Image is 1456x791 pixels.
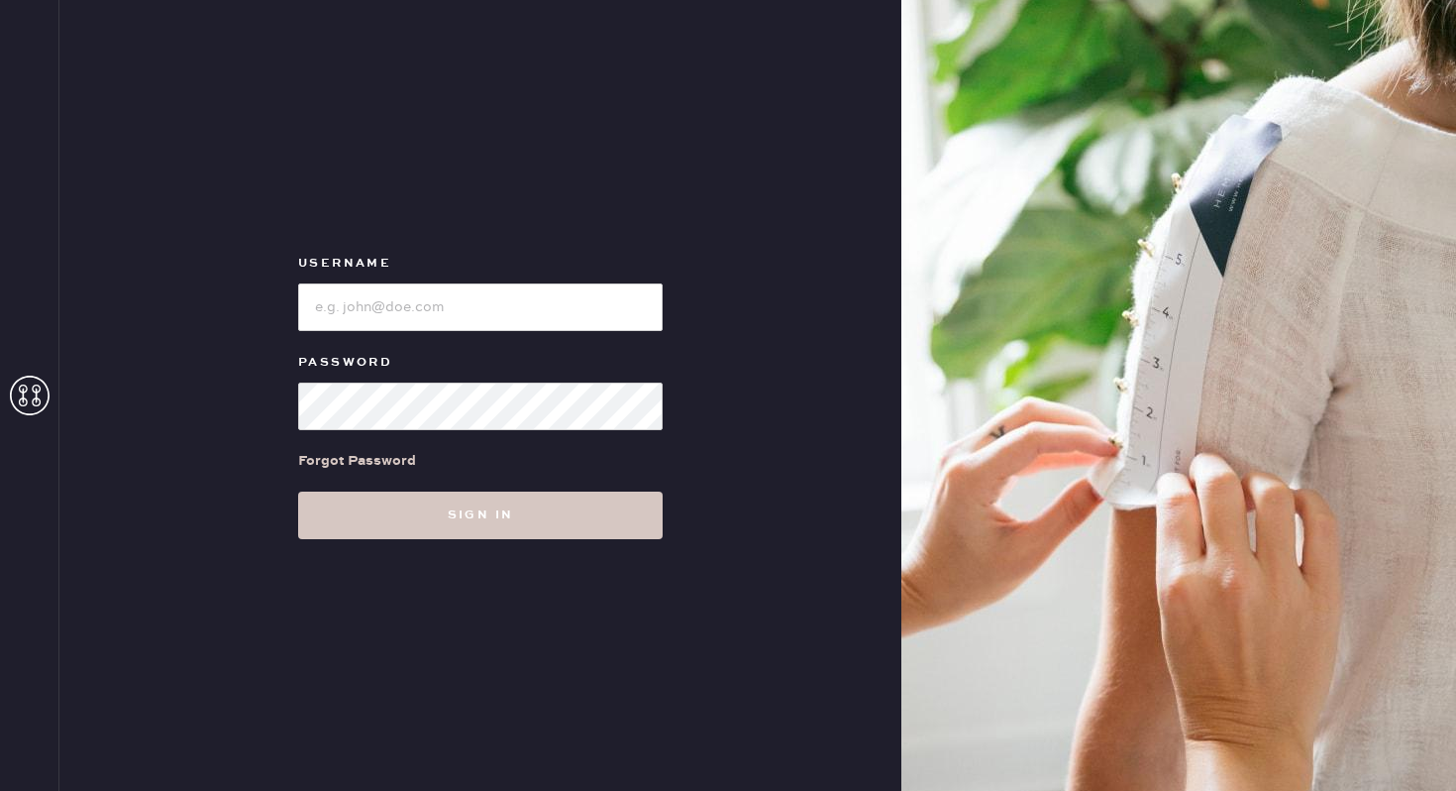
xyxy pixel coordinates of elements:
label: Password [298,351,663,375]
div: Forgot Password [298,450,416,472]
input: e.g. john@doe.com [298,283,663,331]
label: Username [298,252,663,276]
button: Sign in [298,492,663,539]
a: Forgot Password [298,430,416,492]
